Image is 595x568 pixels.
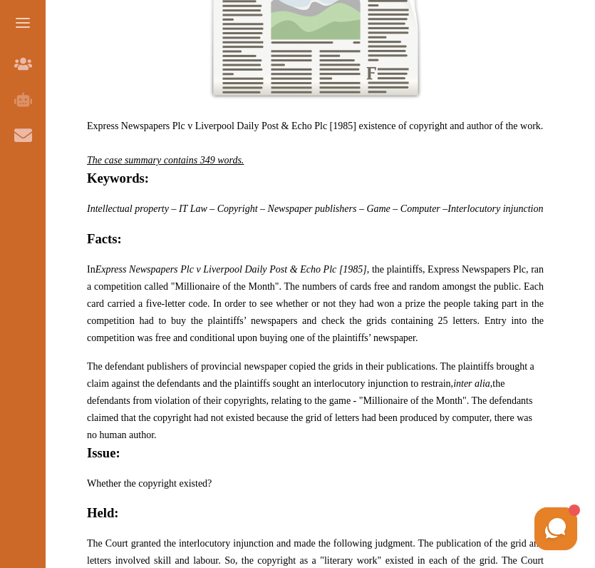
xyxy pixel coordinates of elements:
span: The defendant publishers of provincial newspaper copied the grids in their publications. The plai... [87,361,534,440]
em: The case summary contains 349 words. [87,155,244,166]
span: Express Newspapers Plc v Liverpool Daily Post & Echo Plc [1985] existence of copyright and author... [87,121,543,131]
strong: Held: [87,505,119,520]
iframe: HelpCrunch [253,504,581,554]
strong: Facts: [87,231,122,246]
span: Interlocutory injunction [447,203,543,214]
span: Whether the copyright existed? [87,478,212,489]
span: Express Newspapers Plc v Liverpool Daily Post & Echo Plc [1985] [95,264,367,275]
em: inter alia, [453,378,492,389]
span: In , the plaintiffs, Express Newspapers Plc, ran a competition called "Millionaire of the Month".... [87,264,544,343]
strong: Keywords: [87,171,149,186]
strong: Issue: [87,445,120,460]
span: Intellectual property – IT Law – Copyright – Newspaper publishers – Game – Computer – [87,203,447,214]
